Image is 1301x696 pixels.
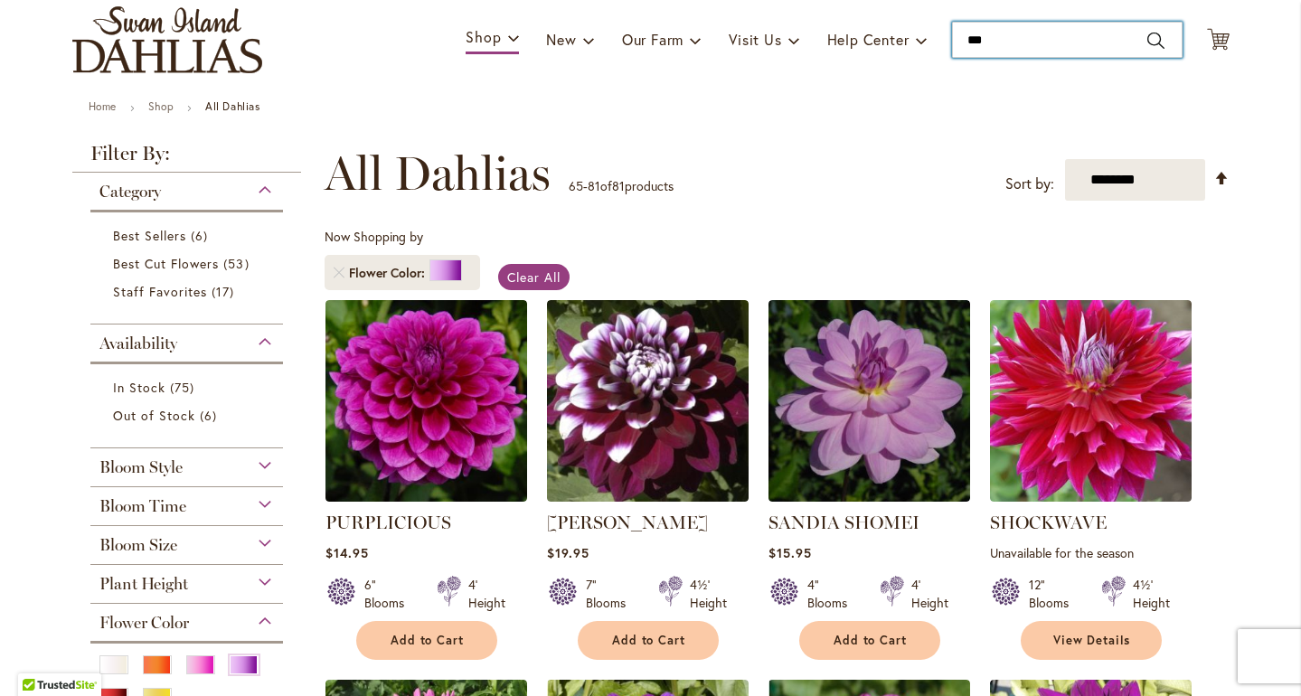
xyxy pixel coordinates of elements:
[1133,576,1170,612] div: 4½' Height
[200,406,222,425] span: 6
[72,144,302,173] strong: Filter By:
[1029,576,1079,612] div: 12" Blooms
[391,633,465,648] span: Add to Cart
[768,300,970,502] img: SANDIA SHOMEI
[113,227,187,244] span: Best Sellers
[569,177,583,194] span: 65
[547,544,589,561] span: $19.95
[768,512,919,533] a: SANDIA SHOMEI
[325,228,423,245] span: Now Shopping by
[113,378,266,397] a: In Stock 75
[99,496,186,516] span: Bloom Time
[99,334,177,353] span: Availability
[364,576,415,612] div: 6" Blooms
[334,268,344,278] a: Remove Flower Color Purple
[990,300,1192,502] img: Shockwave
[113,283,208,300] span: Staff Favorites
[729,30,781,49] span: Visit Us
[1021,621,1162,660] a: View Details
[466,27,501,46] span: Shop
[578,621,719,660] button: Add to Cart
[212,282,239,301] span: 17
[89,99,117,113] a: Home
[325,300,527,502] img: PURPLICIOUS
[588,177,600,194] span: 81
[622,30,683,49] span: Our Farm
[325,146,551,201] span: All Dahlias
[586,576,636,612] div: 7" Blooms
[170,378,199,397] span: 75
[113,379,165,396] span: In Stock
[99,613,189,633] span: Flower Color
[834,633,908,648] span: Add to Cart
[546,30,576,49] span: New
[768,488,970,505] a: SANDIA SHOMEI
[807,576,858,612] div: 4" Blooms
[799,621,940,660] button: Add to Cart
[113,407,196,424] span: Out of Stock
[547,300,749,502] img: Ryan C
[148,99,174,113] a: Shop
[113,282,266,301] a: Staff Favorites
[205,99,260,113] strong: All Dahlias
[325,512,451,533] a: PURPLICIOUS
[990,512,1107,533] a: SHOCKWAVE
[325,488,527,505] a: PURPLICIOUS
[113,254,266,273] a: Best Cut Flowers
[690,576,727,612] div: 4½' Height
[1053,633,1131,648] span: View Details
[113,406,266,425] a: Out of Stock 6
[349,264,429,282] span: Flower Color
[325,544,369,561] span: $14.95
[990,544,1192,561] p: Unavailable for the season
[14,632,64,682] iframe: Launch Accessibility Center
[99,182,161,202] span: Category
[72,6,262,73] a: store logo
[612,633,686,648] span: Add to Cart
[547,512,708,533] a: [PERSON_NAME]
[99,457,183,477] span: Bloom Style
[768,544,812,561] span: $15.95
[547,488,749,505] a: Ryan C
[113,226,266,245] a: Best Sellers
[827,30,910,49] span: Help Center
[223,254,253,273] span: 53
[612,177,625,194] span: 81
[99,574,188,594] span: Plant Height
[113,255,220,272] span: Best Cut Flowers
[507,268,561,286] span: Clear All
[498,264,570,290] a: Clear All
[569,172,674,201] p: - of products
[1005,167,1054,201] label: Sort by:
[468,576,505,612] div: 4' Height
[911,576,948,612] div: 4' Height
[191,226,212,245] span: 6
[356,621,497,660] button: Add to Cart
[990,488,1192,505] a: Shockwave
[99,535,177,555] span: Bloom Size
